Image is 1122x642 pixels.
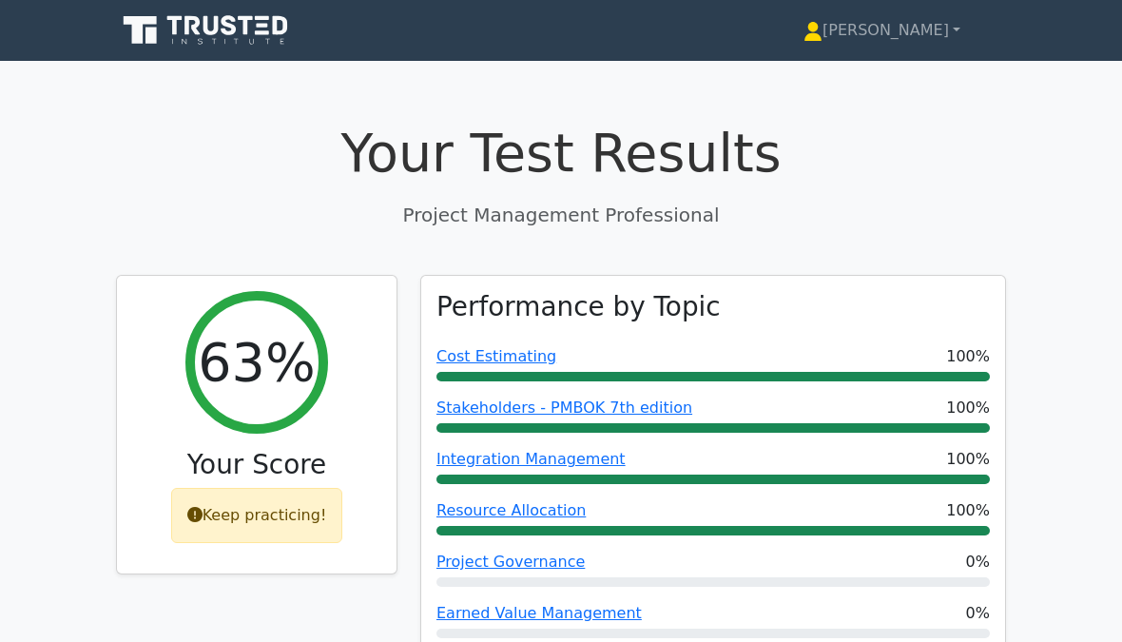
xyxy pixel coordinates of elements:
span: 0% [966,602,990,625]
p: Project Management Professional [116,201,1006,229]
h1: Your Test Results [116,122,1006,185]
a: Resource Allocation [436,501,586,519]
h3: Your Score [132,449,381,480]
span: 0% [966,551,990,574]
span: 100% [946,345,990,368]
a: Earned Value Management [436,604,642,622]
a: Project Governance [436,553,585,571]
span: 100% [946,499,990,522]
h2: 63% [198,331,315,395]
a: [PERSON_NAME] [758,11,1006,49]
span: 100% [946,448,990,471]
a: Integration Management [436,450,626,468]
h3: Performance by Topic [436,291,721,322]
a: Stakeholders - PMBOK 7th edition [436,399,692,417]
a: Cost Estimating [436,347,556,365]
div: Keep practicing! [171,488,343,543]
span: 100% [946,397,990,419]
